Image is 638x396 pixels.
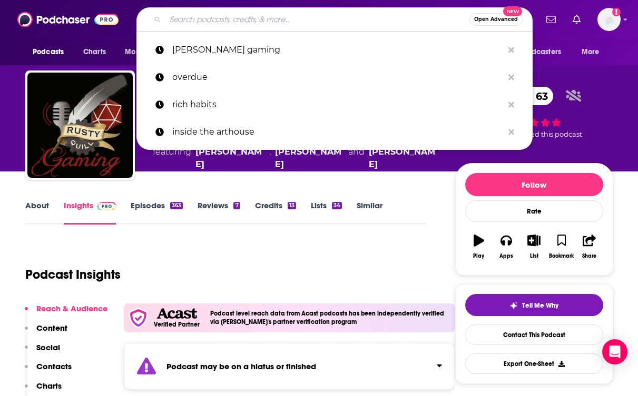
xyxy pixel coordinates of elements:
strong: Podcast may be on a hiatus or finished [166,361,316,371]
p: Content [36,323,67,333]
div: Open Intercom Messenger [602,339,627,364]
button: Apps [493,228,520,266]
h5: Verified Partner [154,321,200,328]
button: Open AdvancedNew [469,13,523,26]
span: New [503,6,522,16]
span: Tell Me Why [522,301,558,310]
a: [PERSON_NAME] gaming [136,36,533,64]
span: rated this podcast [521,130,582,138]
button: Bookmark [548,228,575,266]
a: 63 [515,87,553,105]
p: Reach & Audience [36,303,107,313]
button: Contacts [25,361,72,381]
h4: Podcast level reach data from Acast podcasts has been independently verified via [PERSON_NAME]'s ... [210,310,451,326]
span: Monitoring [125,45,162,59]
div: List [530,253,538,259]
span: More [582,45,600,59]
a: Lists34 [311,200,342,225]
span: Podcasts [33,45,64,59]
p: Charts [36,381,62,391]
div: 7 [233,202,240,209]
a: Charts [76,42,112,62]
a: rich habits [136,91,533,118]
div: Apps [499,253,513,259]
button: open menu [574,42,613,62]
input: Search podcasts, credits, & more... [165,11,469,28]
img: verfied icon [128,308,149,328]
p: rusty quill gaming [172,36,503,64]
div: Share [582,253,596,259]
a: Similar [357,200,382,225]
span: Charts [83,45,106,59]
span: , [269,146,271,171]
button: open menu [504,42,576,62]
button: Export One-Sheet [465,353,603,374]
button: Reach & Audience [25,303,107,323]
button: Content [25,323,67,342]
a: Alexander J Newall [195,146,265,171]
div: 13 [288,202,296,209]
button: tell me why sparkleTell Me Why [465,294,603,316]
p: overdue [172,64,503,91]
h1: Podcast Insights [25,267,121,282]
button: open menu [117,42,176,62]
div: Rate [465,200,603,222]
a: Lydia Nicholas [275,146,345,171]
a: inside the arthouse [136,118,533,146]
div: 34 [332,202,342,209]
div: A weekly podcast [153,133,438,171]
a: overdue [136,64,533,91]
a: About [25,200,49,225]
a: Credits13 [255,200,296,225]
img: Acast [156,308,197,319]
button: Play [465,228,493,266]
p: Social [36,342,60,352]
a: Show notifications dropdown [568,11,585,28]
a: Show notifications dropdown [542,11,560,28]
a: Contact This Podcast [465,324,603,345]
a: Reviews7 [198,200,240,225]
button: Social [25,342,60,362]
div: verified Badge63 33 peoplerated this podcast [455,74,613,152]
div: 363 [170,202,183,209]
button: open menu [25,42,77,62]
span: and [348,146,365,171]
span: featuring [153,146,438,171]
p: rich habits [172,91,503,118]
p: Contacts [36,361,72,371]
img: User Profile [597,8,621,31]
a: Episodes363 [131,200,183,225]
span: 63 [525,87,553,105]
span: Logged in as jackiemayer [597,8,621,31]
div: Play [473,253,484,259]
span: For Podcasters [511,45,561,59]
div: Search podcasts, credits, & more... [136,7,533,32]
span: Open Advanced [474,17,518,22]
a: Tim Meredith [369,146,438,171]
div: Bookmark [549,253,574,259]
img: Rusty Quill Gaming Podcast [27,73,133,178]
button: Follow [465,173,603,196]
button: Show profile menu [597,8,621,31]
a: InsightsPodchaser Pro [64,200,116,225]
img: tell me why sparkle [509,301,518,310]
img: Podchaser Pro [97,202,116,210]
img: Podchaser - Follow, Share and Rate Podcasts [17,9,119,29]
button: Share [575,228,603,266]
p: inside the arthouse [172,118,503,146]
button: List [520,228,547,266]
section: Click to expand status details [124,343,455,390]
svg: Add a profile image [612,8,621,16]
